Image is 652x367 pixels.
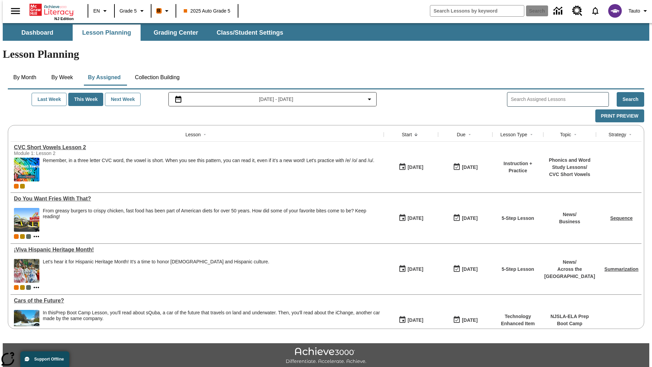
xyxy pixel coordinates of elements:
button: Boost Class color is orange. Change class color [153,5,174,17]
span: Tauto [629,7,640,15]
img: High-tech automobile treading water. [14,310,39,334]
div: New 2025 class [20,234,25,239]
a: ¡Viva Hispanic Heritage Month! , Lessons [14,247,380,253]
button: 09/15/25: First time the lesson was available [396,263,425,276]
p: CVC Short Vowels [547,171,593,178]
div: Module 1: Lesson 2 [14,151,116,156]
div: From greasy burgers to crispy chicken, fast food has been part of American diets for over 50 year... [43,208,380,232]
div: OL 2025 Auto Grade 6 [26,234,31,239]
button: 09/15/25: First time the lesson was available [396,212,425,225]
span: 2025 Auto Grade 5 [184,7,231,15]
button: By Week [45,69,79,86]
div: [DATE] [462,265,477,274]
div: Cars of the Future? [14,298,380,304]
p: 5-Step Lesson [502,266,534,273]
a: Data Center [549,2,568,20]
span: In this Prep Boot Camp Lesson, you'll read about sQuba, a car of the future that travels on land ... [43,310,380,334]
div: New 2025 class [20,285,25,290]
span: B [157,6,161,15]
div: Do You Want Fries With That? [14,196,380,202]
button: Support Offline [20,351,69,367]
button: 09/15/25: First time the lesson was available [396,314,425,327]
div: Strategy [609,131,626,138]
div: Home [30,2,74,21]
button: 08/01/26: Last day the lesson can be accessed [451,314,480,327]
p: 5-Step Lesson [502,215,534,222]
div: [DATE] [407,316,423,325]
testabrev: Prep Boot Camp Lesson, you'll read about sQuba, a car of the future that travels on land and unde... [43,310,380,321]
a: Home [30,3,74,17]
button: Grade: Grade 5, Select a grade [117,5,149,17]
p: News / [544,259,595,266]
p: Technology Enhanced Item [496,313,540,327]
h1: Lesson Planning [3,48,649,60]
button: Select the date range menu item [171,95,374,103]
button: Language: EN, Select a language [90,5,112,17]
div: SubNavbar [3,24,289,41]
button: Lesson Planning [73,24,141,41]
div: [DATE] [407,214,423,223]
a: Resource Center, Will open in new tab [568,2,586,20]
img: One of the first McDonald's stores, with the iconic red sign and golden arches. [14,208,39,232]
div: [DATE] [407,163,423,172]
div: Due [457,131,466,138]
a: CVC Short Vowels Lesson 2, Lessons [14,144,380,151]
input: Search Assigned Lessons [511,94,609,104]
button: Dashboard [3,24,71,41]
img: A photograph of Hispanic women participating in a parade celebrating Hispanic culture. The women ... [14,259,39,283]
p: Remember, in a three letter CVC word, the vowel is short. When you see this pattern, you can read... [43,158,374,163]
div: CVC Short Vowels Lesson 2 [14,144,380,151]
a: Sequence [610,215,633,221]
button: 09/15/25: Last day the lesson can be accessed [451,212,480,225]
svg: Collapse Date Range Filter [365,95,374,103]
span: Current Class [14,184,19,189]
button: Sort [412,130,420,139]
span: New 2025 class [20,184,25,189]
a: Summarization [604,266,638,272]
div: Current Class [14,234,19,239]
span: EN [93,7,100,15]
a: Do You Want Fries With That?, Lessons [14,196,380,202]
div: [DATE] [407,265,423,274]
div: Start [402,131,412,138]
span: Support Offline [34,357,64,362]
img: Achieve3000 Differentiate Accelerate Achieve [286,347,366,365]
div: From greasy burgers to crispy chicken, fast food has been part of American diets for over 50 year... [43,208,380,220]
span: Let's hear it for Hispanic Heritage Month! It's a time to honor Hispanic Americans and Hispanic c... [43,259,269,283]
div: ¡Viva Hispanic Heritage Month! [14,247,380,253]
a: Notifications [586,2,604,20]
div: Let's hear it for Hispanic Heritage Month! It's a time to honor [DEMOGRAPHIC_DATA] and Hispanic c... [43,259,269,265]
button: By Assigned [83,69,126,86]
span: Grade 5 [120,7,137,15]
p: News / [559,211,580,218]
button: Sort [527,130,536,139]
div: [DATE] [462,214,477,223]
button: Print Preview [595,109,644,123]
button: 09/16/25: Last day the lesson can be accessed [451,161,480,174]
button: Next Week [105,93,141,106]
p: Phonics and Word Study Lessons / [547,157,593,171]
p: Business [559,218,580,225]
button: Select a new avatar [604,2,626,20]
button: Sort [571,130,579,139]
a: Cars of the Future? , Lessons [14,298,380,304]
span: Remember, in a three letter CVC word, the vowel is short. When you see this pattern, you can read... [43,158,374,181]
div: Current Class [14,285,19,290]
button: 09/16/25: First time the lesson was available [396,161,425,174]
button: By Month [8,69,42,86]
button: Sort [201,130,209,139]
div: [DATE] [462,316,477,325]
button: Class/Student Settings [211,24,289,41]
button: Show more classes [32,232,40,241]
span: OL 2025 Auto Grade 6 [26,285,31,290]
input: search field [430,5,524,16]
button: This Week [68,93,103,106]
div: In this [43,310,380,321]
p: NJSLA-ELA Prep Boot Camp [547,313,593,327]
button: Show more classes [32,283,40,292]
